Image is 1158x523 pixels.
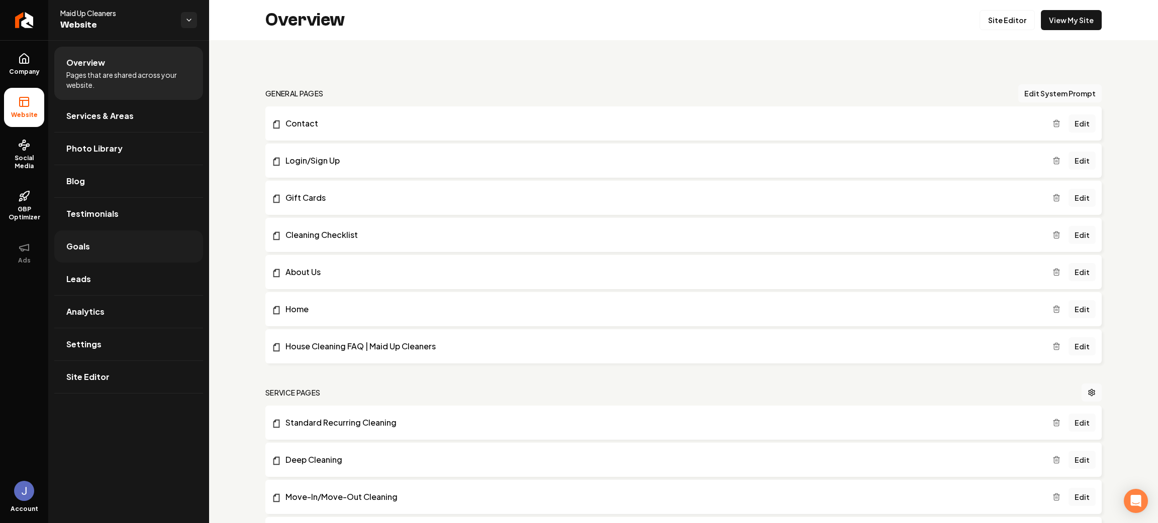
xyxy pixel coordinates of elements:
[1069,488,1096,506] a: Edit
[66,70,191,90] span: Pages that are shared across your website.
[14,481,34,501] img: Jacob Elser
[4,45,44,84] a: Company
[1124,489,1148,513] div: Open Intercom Messenger
[1069,226,1096,244] a: Edit
[66,306,105,318] span: Analytics
[5,68,44,76] span: Company
[66,338,102,350] span: Settings
[66,143,123,155] span: Photo Library
[54,296,203,328] a: Analytics
[66,208,119,220] span: Testimonials
[271,229,1052,241] a: Cleaning Checklist
[271,491,1052,503] a: Move-In/Move-Out Cleaning
[66,240,90,252] span: Goals
[66,57,105,69] span: Overview
[265,88,324,98] h2: general pages
[271,340,1052,352] a: House Cleaning FAQ | Maid Up Cleaners
[271,117,1052,129] a: Contact
[54,165,203,197] a: Blog
[14,481,34,501] button: Open user button
[54,198,203,230] a: Testimonials
[1069,152,1096,170] a: Edit
[1069,337,1096,355] a: Edit
[1069,300,1096,318] a: Edit
[1069,189,1096,207] a: Edit
[4,205,44,221] span: GBP Optimizer
[54,100,203,132] a: Services & Areas
[271,192,1052,204] a: Gift Cards
[1041,10,1102,30] a: View My Site
[4,131,44,178] a: Social Media
[980,10,1035,30] a: Site Editor
[1069,451,1096,469] a: Edit
[271,266,1052,278] a: About Us
[271,417,1052,429] a: Standard Recurring Cleaning
[54,361,203,393] a: Site Editor
[54,263,203,295] a: Leads
[60,18,173,32] span: Website
[60,8,173,18] span: Maid Up Cleaners
[4,154,44,170] span: Social Media
[7,111,42,119] span: Website
[271,303,1052,315] a: Home
[271,454,1052,466] a: Deep Cleaning
[66,175,85,187] span: Blog
[4,233,44,273] button: Ads
[66,371,110,383] span: Site Editor
[54,133,203,165] a: Photo Library
[1018,84,1102,102] button: Edit System Prompt
[265,10,345,30] h2: Overview
[15,12,34,28] img: Rebolt Logo
[54,328,203,360] a: Settings
[271,155,1052,167] a: Login/Sign Up
[4,182,44,229] a: GBP Optimizer
[11,505,38,513] span: Account
[1069,263,1096,281] a: Edit
[54,230,203,263] a: Goals
[14,256,35,265] span: Ads
[1069,114,1096,133] a: Edit
[1069,414,1096,432] a: Edit
[66,273,91,285] span: Leads
[66,110,134,122] span: Services & Areas
[265,387,321,398] h2: Service Pages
